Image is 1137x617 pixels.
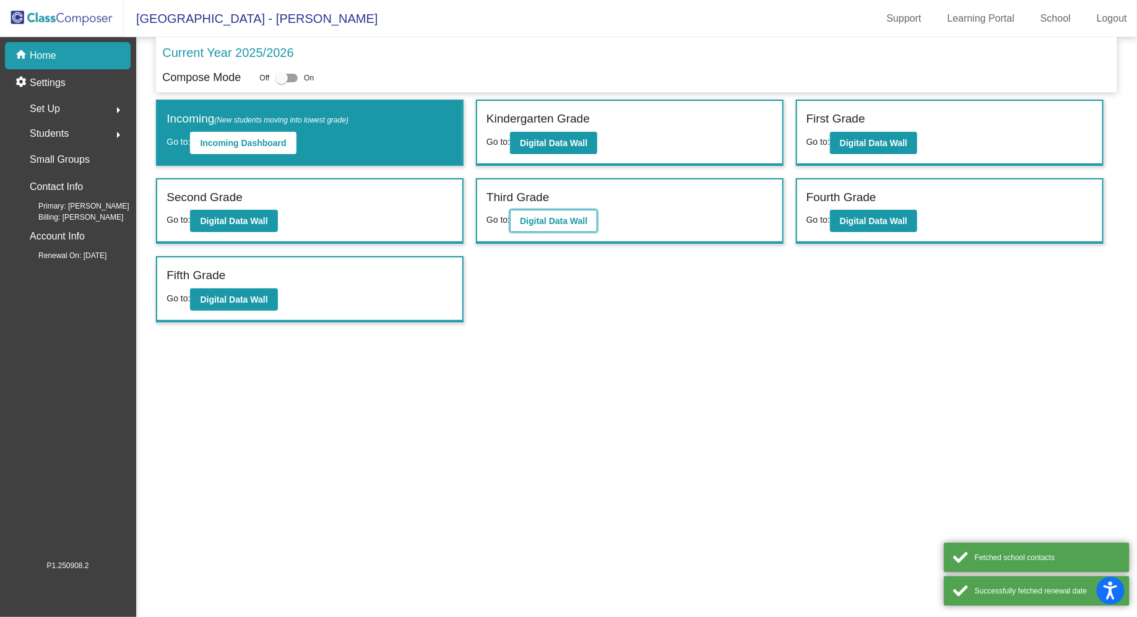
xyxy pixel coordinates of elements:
span: Off [259,72,269,84]
span: Go to: [486,137,510,147]
span: Billing: [PERSON_NAME] [19,212,123,223]
mat-icon: arrow_right [111,127,126,142]
span: On [304,72,314,84]
label: Fourth Grade [806,189,876,207]
p: Compose Mode [162,69,241,86]
span: Set Up [30,100,60,118]
p: Current Year 2025/2026 [162,43,293,62]
a: Learning Portal [938,9,1025,28]
b: Digital Data Wall [840,138,907,148]
label: Third Grade [486,189,549,207]
button: Digital Data Wall [190,288,277,311]
p: Small Groups [30,151,90,168]
label: First Grade [806,110,865,128]
span: Go to: [806,137,830,147]
span: Students [30,125,69,142]
button: Digital Data Wall [510,210,597,232]
span: [GEOGRAPHIC_DATA] - [PERSON_NAME] [124,9,378,28]
b: Digital Data Wall [200,295,267,304]
p: Settings [30,76,66,90]
label: Incoming [166,110,348,128]
mat-icon: settings [15,76,30,90]
button: Digital Data Wall [510,132,597,154]
b: Digital Data Wall [520,138,587,148]
a: Support [877,9,932,28]
label: Fifth Grade [166,267,225,285]
b: Digital Data Wall [520,216,587,226]
mat-icon: home [15,48,30,63]
b: Digital Data Wall [200,216,267,226]
div: Successfully fetched renewal date [975,585,1120,597]
p: Home [30,48,56,63]
button: Incoming Dashboard [190,132,296,154]
label: Kindergarten Grade [486,110,590,128]
span: Go to: [806,215,830,225]
span: Go to: [166,215,190,225]
a: Logout [1087,9,1137,28]
span: Primary: [PERSON_NAME] [19,201,129,212]
button: Digital Data Wall [830,210,917,232]
b: Digital Data Wall [840,216,907,226]
label: Second Grade [166,189,243,207]
span: Go to: [166,137,190,147]
span: Go to: [166,293,190,303]
p: Contact Info [30,178,83,196]
span: (New students moving into lowest grade) [214,116,348,124]
div: Fetched school contacts [975,552,1120,563]
mat-icon: arrow_right [111,103,126,118]
button: Digital Data Wall [190,210,277,232]
button: Digital Data Wall [830,132,917,154]
p: Account Info [30,228,85,245]
b: Incoming Dashboard [200,138,286,148]
span: Go to: [486,215,510,225]
a: School [1031,9,1081,28]
span: Renewal On: [DATE] [19,250,106,261]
